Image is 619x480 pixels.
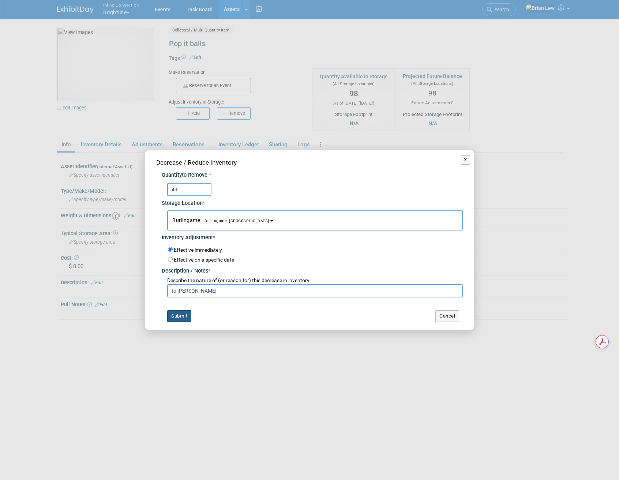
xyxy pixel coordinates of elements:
[162,172,463,179] div: Quantity
[200,218,269,223] span: Burlingame, [GEOGRAPHIC_DATA]
[172,217,269,223] span: Burlingame
[167,310,191,322] button: Submit
[162,196,463,207] div: Storage Location
[167,210,463,230] button: BurlingameBurlingame, [GEOGRAPHIC_DATA]
[167,277,311,283] span: Describe the nature of (or reason for) this decrease in inventory:
[174,257,234,263] label: Effective on a specific date
[162,230,463,242] div: Inventory Adjustment
[156,159,237,166] span: Decrease / Reduce Inventory
[461,155,470,165] button: X
[174,247,222,254] label: Effective immediately
[182,172,207,178] span: to Remove
[435,310,459,322] button: Cancel
[162,264,463,275] div: Description / Notes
